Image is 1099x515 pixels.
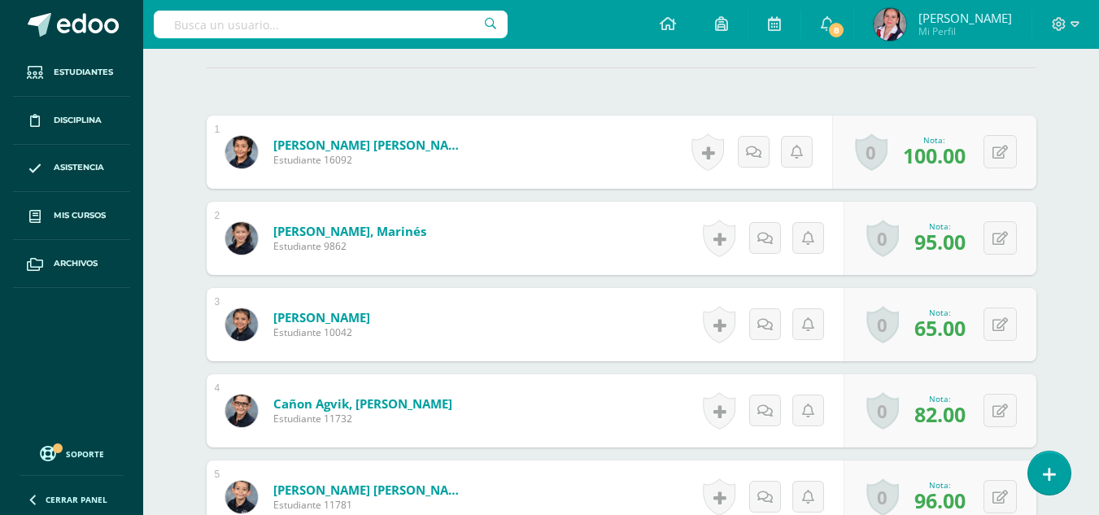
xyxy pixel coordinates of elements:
div: Nota: [914,307,966,318]
a: 0 [855,133,887,171]
div: Nota: [914,393,966,404]
span: 8 [827,21,845,39]
span: Estudiante 11781 [273,498,469,512]
a: Cañon Agvik, [PERSON_NAME] [273,395,452,412]
a: [PERSON_NAME] [PERSON_NAME] [273,137,469,153]
span: Soporte [66,448,104,460]
img: c2f722f83b2fd9b087aa4785765f22dc.png [874,8,906,41]
span: 65.00 [914,314,966,342]
div: Nota: [914,220,966,232]
div: Nota: [914,479,966,491]
span: Estudiante 9862 [273,239,426,253]
span: 96.00 [914,487,966,514]
div: Nota: [903,134,966,146]
span: Mis cursos [54,209,106,222]
a: Soporte [20,442,124,464]
a: [PERSON_NAME] [PERSON_NAME] [273,482,469,498]
span: 82.00 [914,400,966,428]
span: Estudiantes [54,66,113,79]
a: [PERSON_NAME] [273,309,370,325]
a: Asistencia [13,145,130,193]
span: Estudiante 16092 [273,153,469,167]
span: Disciplina [54,114,102,127]
span: Estudiante 11732 [273,412,452,426]
span: Mi Perfil [918,24,1012,38]
span: 95.00 [914,228,966,255]
img: 244dc38e3b94fbbc20259fade6342bda.png [225,481,258,513]
img: ec044acc647a232de5d94456ac6b8ac5.png [225,222,258,255]
img: dcd30244c8770d121ecd2b5143f46d15.png [225,136,258,168]
a: Disciplina [13,97,130,145]
input: Busca un usuario... [154,11,508,38]
span: 100.00 [903,142,966,169]
span: [PERSON_NAME] [918,10,1012,26]
a: 0 [866,220,899,257]
a: Estudiantes [13,49,130,97]
img: 13159c9cff8bfa93db6208bf011f730b.png [225,308,258,341]
span: Cerrar panel [46,494,107,505]
a: 0 [866,306,899,343]
span: Asistencia [54,161,104,174]
span: Estudiante 10042 [273,325,370,339]
a: Archivos [13,240,130,288]
img: cc7aa15e5437cc94e8ffbc46df258dc4.png [225,395,258,427]
a: 0 [866,392,899,430]
a: Mis cursos [13,192,130,240]
a: [PERSON_NAME], Marinés [273,223,426,239]
span: Archivos [54,257,98,270]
